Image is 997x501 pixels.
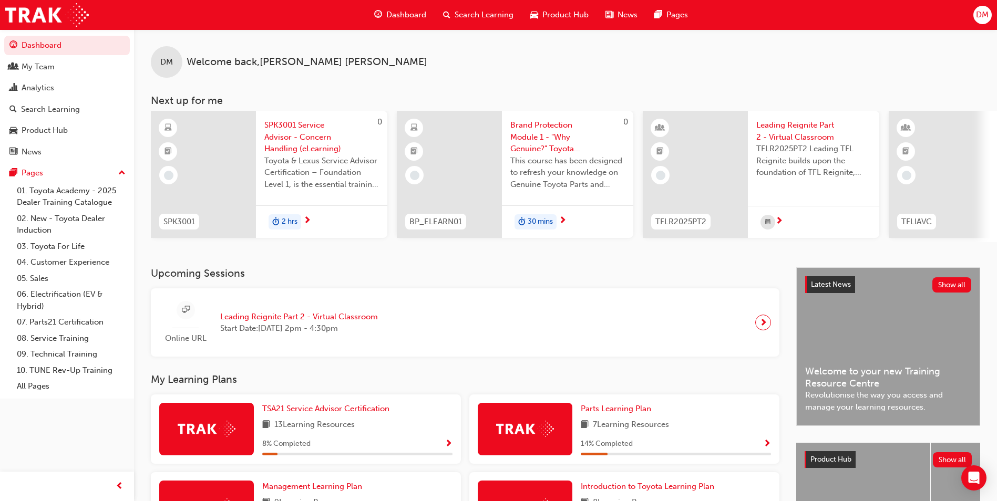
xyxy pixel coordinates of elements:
[901,216,932,228] span: TFLIAVC
[182,304,190,317] span: sessionType_ONLINE_URL-icon
[510,155,625,191] span: This course has been designed to refresh your knowledge on Genuine Toyota Parts and Accessories s...
[775,217,783,226] span: next-icon
[262,403,394,415] a: TSA21 Service Advisor Certification
[13,346,130,362] a: 09. Technical Training
[605,8,613,22] span: news-icon
[530,8,538,22] span: car-icon
[559,216,567,226] span: next-icon
[581,438,633,450] span: 14 % Completed
[22,61,55,73] div: My Team
[397,111,633,238] a: 0BP_ELEARN01Brand Protection Module 1 - "Why Genuine?" Toyota Genuine Parts and AccessoriesThis c...
[805,389,971,413] span: Revolutionise the way you access and manage your learning resources.
[178,421,235,437] img: Trak
[593,419,669,432] span: 7 Learning Resources
[264,119,379,155] span: SPK3001 Service Advisor - Concern Handling (eLearning)
[262,482,362,491] span: Management Learning Plan
[163,216,195,228] span: SPK3001
[4,121,130,140] a: Product Hub
[262,438,311,450] span: 8 % Completed
[220,311,378,323] span: Leading Reignite Part 2 - Virtual Classroom
[262,404,389,413] span: TSA21 Service Advisor Certification
[13,270,130,287] a: 05. Sales
[933,452,972,467] button: Show all
[9,83,17,93] span: chart-icon
[445,437,453,451] button: Show Progress
[496,421,554,437] img: Trak
[151,111,387,238] a: 0SPK3001SPK3001 Service Advisor - Concern Handling (eLearning)Toyota & Lexus Service Advisor Cert...
[303,216,311,226] span: next-icon
[623,117,628,127] span: 0
[581,482,714,491] span: Introduction to Toyota Learning Plan
[386,9,426,21] span: Dashboard
[410,145,418,159] span: booktick-icon
[13,211,130,238] a: 02. New - Toyota Dealer Induction
[13,183,130,211] a: 01. Toyota Academy - 2025 Dealer Training Catalogue
[116,480,124,493] span: prev-icon
[13,314,130,330] a: 07. Parts21 Certification
[443,8,450,22] span: search-icon
[597,4,646,26] a: news-iconNews
[160,56,173,68] span: DM
[763,437,771,451] button: Show Progress
[13,378,130,394] a: All Pages
[756,143,871,179] span: TFLR2025PT2 Leading TFL Reignite builds upon the foundation of TFL Reignite, reaffirming our comm...
[282,216,297,228] span: 2 hrs
[518,215,526,229] span: duration-icon
[581,481,718,493] a: Introduction to Toyota Learning Plan
[165,121,172,135] span: learningResourceType_ELEARNING-icon
[796,267,980,426] a: Latest NewsShow allWelcome to your new Training Resource CentreRevolutionise the way you access a...
[4,163,130,183] button: Pages
[4,78,130,98] a: Analytics
[4,57,130,77] a: My Team
[656,145,664,159] span: booktick-icon
[9,148,17,157] span: news-icon
[961,465,986,490] div: Open Intercom Messenger
[810,455,851,464] span: Product Hub
[21,103,80,116] div: Search Learning
[4,142,130,162] a: News
[973,6,992,24] button: DM
[22,82,54,94] div: Analytics
[618,9,638,21] span: News
[13,238,130,255] a: 03. Toyota For Life
[435,4,522,26] a: search-iconSearch Learning
[262,481,366,493] a: Management Learning Plan
[22,124,68,137] div: Product Hub
[262,419,270,432] span: book-icon
[272,215,280,229] span: duration-icon
[410,171,419,180] span: learningRecordVerb_NONE-icon
[510,119,625,155] span: Brand Protection Module 1 - "Why Genuine?" Toyota Genuine Parts and Accessories
[410,121,418,135] span: learningResourceType_ELEARNING-icon
[165,145,172,159] span: booktick-icon
[811,280,851,289] span: Latest News
[13,330,130,347] a: 08. Service Training
[151,267,779,279] h3: Upcoming Sessions
[528,216,553,228] span: 30 mins
[756,119,871,143] span: Leading Reignite Part 2 - Virtual Classroom
[118,166,126,180] span: up-icon
[805,366,971,389] span: Welcome to your new Training Resource Centre
[542,9,589,21] span: Product Hub
[654,8,662,22] span: pages-icon
[4,36,130,55] a: Dashboard
[805,451,972,468] a: Product HubShow all
[581,404,651,413] span: Parts Learning Plan
[666,9,688,21] span: Pages
[9,126,17,135] span: car-icon
[765,216,770,229] span: calendar-icon
[455,9,513,21] span: Search Learning
[655,216,706,228] span: TFLR2025PT2
[164,171,173,180] span: learningRecordVerb_NONE-icon
[9,105,17,114] span: search-icon
[134,95,997,107] h3: Next up for me
[264,155,379,191] span: Toyota & Lexus Service Advisor Certification – Foundation Level 1, is the essential training cour...
[374,8,382,22] span: guage-icon
[4,34,130,163] button: DashboardMy TeamAnalyticsSearch LearningProduct HubNews
[409,216,462,228] span: BP_ELEARN01
[22,167,43,179] div: Pages
[522,4,597,26] a: car-iconProduct Hub
[151,373,779,385] h3: My Learning Plans
[805,276,971,293] a: Latest NewsShow all
[220,322,378,335] span: Start Date: [DATE] 2pm - 4:30pm
[9,62,17,72] span: people-icon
